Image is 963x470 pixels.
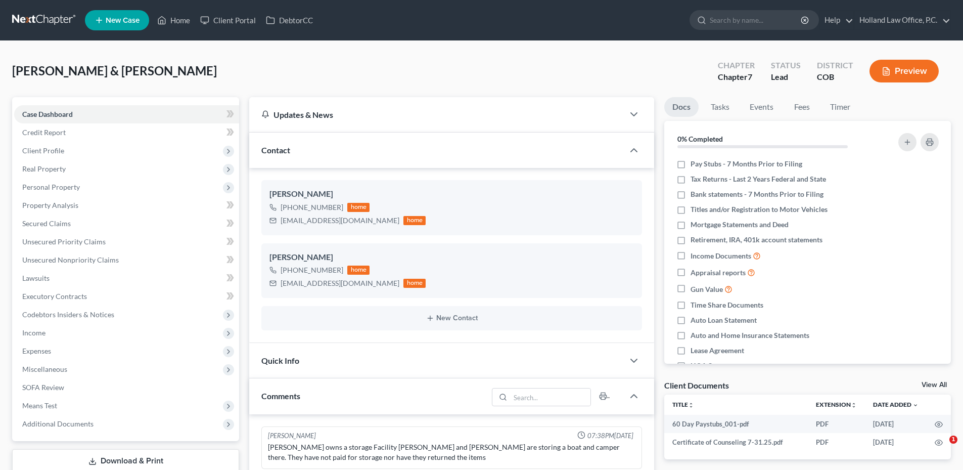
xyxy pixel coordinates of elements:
[822,97,858,117] a: Timer
[865,433,927,451] td: [DATE]
[261,109,612,120] div: Updates & News
[672,401,694,408] a: Titleunfold_more
[691,361,741,371] span: HOA Statement
[268,442,635,462] div: [PERSON_NAME] owns a storage Facility [PERSON_NAME] and [PERSON_NAME] are storing a boat and camp...
[22,183,80,191] span: Personal Property
[14,287,239,306] a: Executory Contracts
[22,219,71,228] span: Secured Claims
[691,251,751,261] span: Income Documents
[691,315,757,325] span: Auto Loan Statement
[922,381,947,389] a: View All
[281,278,399,288] div: [EMAIL_ADDRESS][DOMAIN_NAME]
[261,11,318,29] a: DebtorCC
[771,60,801,71] div: Status
[854,11,950,29] a: Holland Law Office, P.C.
[869,60,939,82] button: Preview
[664,433,808,451] td: Certificate of Counseling 7-31.25.pdf
[22,164,66,173] span: Real Property
[742,97,782,117] a: Events
[677,135,723,143] strong: 0% Completed
[22,110,73,118] span: Case Dashboard
[22,310,114,319] span: Codebtors Insiders & Notices
[691,204,828,215] span: Titles and/or Registration to Motor Vehicles
[403,279,426,288] div: home
[106,17,140,24] span: New Case
[12,63,217,78] span: [PERSON_NAME] & [PERSON_NAME]
[691,300,763,310] span: Time Share Documents
[929,436,953,460] iframe: Intercom live chat
[710,11,802,29] input: Search by name...
[22,237,106,246] span: Unsecured Priority Claims
[851,402,857,408] i: unfold_more
[22,347,51,355] span: Expenses
[691,346,744,356] span: Lease Agreement
[14,269,239,287] a: Lawsuits
[808,415,865,433] td: PDF
[14,105,239,123] a: Case Dashboard
[511,389,591,406] input: Search...
[22,365,67,373] span: Miscellaneous
[587,431,633,441] span: 07:38PM[DATE]
[22,274,50,282] span: Lawsuits
[269,188,634,200] div: [PERSON_NAME]
[269,251,634,264] div: [PERSON_NAME]
[817,71,853,83] div: COB
[14,378,239,397] a: SOFA Review
[865,415,927,433] td: [DATE]
[664,97,699,117] a: Docs
[808,433,865,451] td: PDF
[281,216,399,226] div: [EMAIL_ADDRESS][DOMAIN_NAME]
[771,71,801,83] div: Lead
[718,60,755,71] div: Chapter
[873,401,919,408] a: Date Added expand_more
[269,314,634,322] button: New Contact
[281,265,343,275] div: [PHONE_NUMBER]
[691,220,789,230] span: Mortgage Statements and Deed
[281,202,343,212] div: [PHONE_NUMBER]
[816,401,857,408] a: Extensionunfold_more
[403,216,426,225] div: home
[268,431,316,441] div: [PERSON_NAME]
[195,11,261,29] a: Client Portal
[261,145,290,155] span: Contact
[691,268,746,278] span: Appraisal reports
[664,380,729,391] div: Client Documents
[691,189,823,199] span: Bank statements - 7 Months Prior to Filing
[22,128,66,137] span: Credit Report
[14,123,239,142] a: Credit Report
[718,71,755,83] div: Chapter
[691,174,826,184] span: Tax Returns - Last 2 Years Federal and State
[22,401,57,410] span: Means Test
[22,146,64,155] span: Client Profile
[949,436,957,444] span: 1
[347,203,370,212] div: home
[22,328,45,337] span: Income
[691,235,822,245] span: Retirement, IRA, 401k account statements
[691,330,809,340] span: Auto and Home Insurance Statements
[664,415,808,433] td: 60 Day Paystubs_001-pdf
[261,391,300,401] span: Comments
[22,419,94,428] span: Additional Documents
[14,251,239,269] a: Unsecured Nonpriority Claims
[22,383,64,392] span: SOFA Review
[14,215,239,233] a: Secured Claims
[22,201,78,209] span: Property Analysis
[22,292,87,301] span: Executory Contracts
[703,97,738,117] a: Tasks
[688,402,694,408] i: unfold_more
[691,159,802,169] span: Pay Stubs - 7 Months Prior to Filing
[14,196,239,215] a: Property Analysis
[22,255,119,264] span: Unsecured Nonpriority Claims
[817,60,853,71] div: District
[691,284,723,294] span: Gun Value
[748,72,752,81] span: 7
[152,11,195,29] a: Home
[912,402,919,408] i: expand_more
[819,11,853,29] a: Help
[261,356,299,365] span: Quick Info
[14,233,239,251] a: Unsecured Priority Claims
[786,97,818,117] a: Fees
[347,266,370,275] div: home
